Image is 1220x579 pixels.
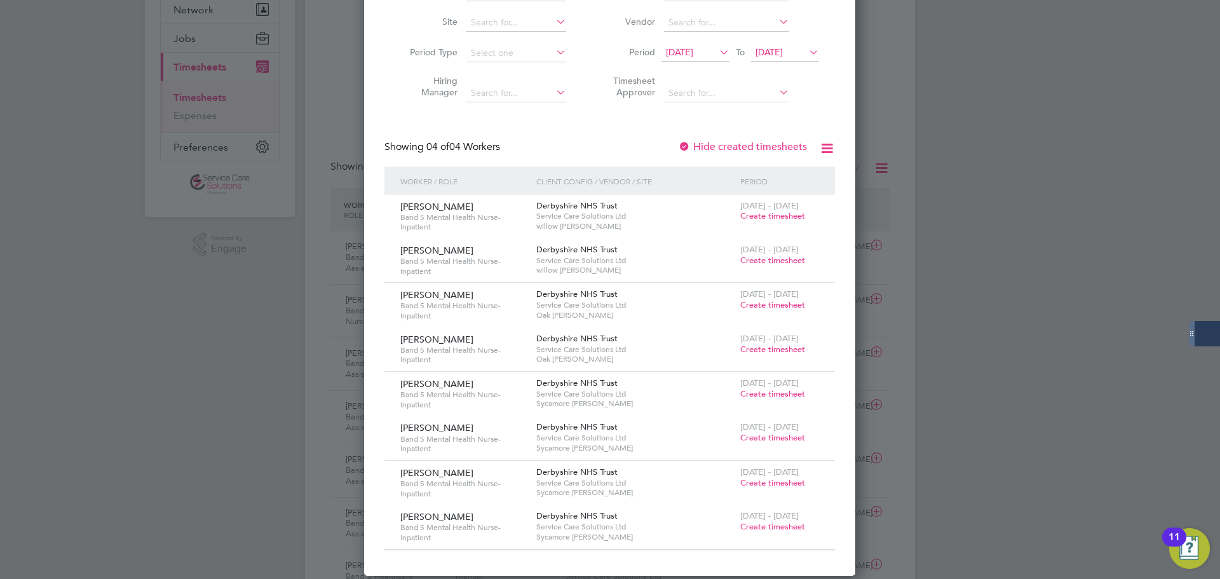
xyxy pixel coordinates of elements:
div: 11 [1169,537,1180,554]
span: [PERSON_NAME] [400,422,473,433]
label: Period [598,46,655,58]
div: Worker / Role [397,167,533,196]
label: Vendor [598,16,655,27]
span: Service Care Solutions Ltd [536,255,734,266]
span: Derbyshire NHS Trust [536,200,618,211]
span: Band 5 Mental Health Nurse-Inpatient [400,256,527,276]
input: Search for... [466,14,566,32]
span: Derbyshire NHS Trust [536,510,618,521]
span: Create timesheet [740,299,805,310]
span: Service Care Solutions Ltd [536,522,734,532]
label: Hide created timesheets [678,140,807,153]
label: Timesheet Approver [598,75,655,98]
span: Create timesheet [740,432,805,443]
div: Client Config / Vendor / Site [533,167,737,196]
span: [PERSON_NAME] [400,334,473,345]
span: 04 Workers [426,140,500,153]
span: Derbyshire NHS Trust [536,467,618,477]
span: Service Care Solutions Ltd [536,389,734,399]
span: [DATE] - [DATE] [740,378,799,388]
span: Derbyshire NHS Trust [536,378,618,388]
input: Search for... [466,85,566,102]
span: Service Care Solutions Ltd [536,478,734,488]
span: [DATE] - [DATE] [740,421,799,432]
span: Oak [PERSON_NAME] [536,310,734,320]
span: Band 5 Mental Health Nurse-Inpatient [400,390,527,409]
span: willow [PERSON_NAME] [536,265,734,275]
span: Sycamore [PERSON_NAME] [536,532,734,542]
span: Oak [PERSON_NAME] [536,354,734,364]
span: [DATE] [756,46,783,58]
span: Service Care Solutions Ltd [536,211,734,221]
span: Service Care Solutions Ltd [536,433,734,443]
span: Create timesheet [740,388,805,399]
span: Sycamore [PERSON_NAME] [536,443,734,453]
span: Create timesheet [740,477,805,488]
span: [PERSON_NAME] [400,511,473,522]
label: Hiring Manager [400,75,457,98]
div: Period [737,167,822,196]
span: Create timesheet [740,344,805,355]
span: [PERSON_NAME] [400,201,473,212]
label: Period Type [400,46,457,58]
span: Band 5 Mental Health Nurse-Inpatient [400,479,527,498]
span: [PERSON_NAME] [400,245,473,256]
input: Select one [466,44,566,62]
span: 04 of [426,140,449,153]
label: Site [400,16,457,27]
button: Open Resource Center, 11 new notifications [1169,528,1210,569]
span: [DATE] - [DATE] [740,510,799,521]
span: To [732,44,749,60]
span: [PERSON_NAME] [400,378,473,390]
span: Band 5 Mental Health Nurse-Inpatient [400,301,527,320]
span: Derbyshire NHS Trust [536,289,618,299]
span: Derbyshire NHS Trust [536,244,618,255]
span: [DATE] - [DATE] [740,200,799,211]
span: willow [PERSON_NAME] [536,221,734,231]
span: Service Care Solutions Ltd [536,344,734,355]
span: Create timesheet [740,521,805,532]
span: [PERSON_NAME] [400,467,473,479]
span: [DATE] [666,46,693,58]
span: Band 5 Mental Health Nurse-Inpatient [400,212,527,232]
span: Derbyshire NHS Trust [536,421,618,432]
span: Service Care Solutions Ltd [536,300,734,310]
span: Band 5 Mental Health Nurse-Inpatient [400,434,527,454]
span: [PERSON_NAME] [400,289,473,301]
input: Search for... [664,85,789,102]
span: Sycamore [PERSON_NAME] [536,398,734,409]
span: Derbyshire NHS Trust [536,333,618,344]
span: Band 5 Mental Health Nurse-Inpatient [400,345,527,365]
span: [DATE] - [DATE] [740,333,799,344]
span: [DATE] - [DATE] [740,289,799,299]
span: Create timesheet [740,255,805,266]
span: [DATE] - [DATE] [740,244,799,255]
span: Sycamore [PERSON_NAME] [536,487,734,498]
input: Search for... [664,14,789,32]
span: Band 5 Mental Health Nurse-Inpatient [400,522,527,542]
span: Create timesheet [740,210,805,221]
div: Showing [384,140,503,154]
span: [DATE] - [DATE] [740,467,799,477]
